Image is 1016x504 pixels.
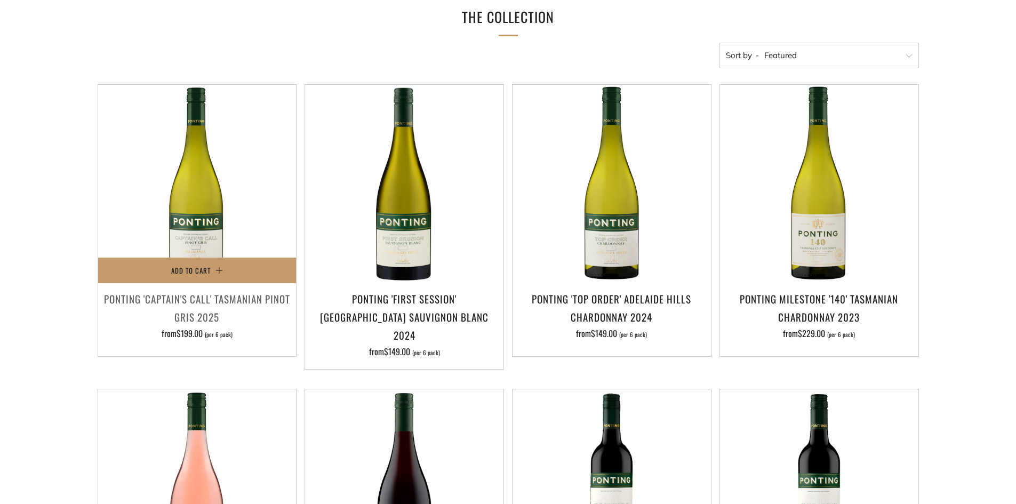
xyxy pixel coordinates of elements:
span: (per 6 pack) [205,332,233,338]
span: $229.00 [798,327,825,340]
h1: The Collection [348,5,668,30]
span: from [369,345,440,358]
button: Add to Cart [98,258,297,283]
h3: Ponting 'Captain's Call' Tasmanian Pinot Gris 2025 [103,290,291,326]
h3: Ponting Milestone '140' Tasmanian Chardonnay 2023 [725,290,913,326]
span: (per 6 pack) [619,332,647,338]
h3: Ponting 'Top Order' Adelaide Hills Chardonnay 2024 [518,290,706,326]
h3: Ponting 'First Session' [GEOGRAPHIC_DATA] Sauvignon Blanc 2024 [310,290,498,345]
span: from [162,327,233,340]
a: Ponting 'First Session' [GEOGRAPHIC_DATA] Sauvignon Blanc 2024 from$149.00 (per 6 pack) [305,290,503,356]
a: Ponting Milestone '140' Tasmanian Chardonnay 2023 from$229.00 (per 6 pack) [720,290,918,343]
a: Ponting 'Captain's Call' Tasmanian Pinot Gris 2025 from$199.00 (per 6 pack) [98,290,297,343]
span: Add to Cart [171,265,211,276]
span: from [783,327,855,340]
span: $149.00 [384,345,410,358]
span: (per 6 pack) [827,332,855,338]
a: Ponting 'Top Order' Adelaide Hills Chardonnay 2024 from$149.00 (per 6 pack) [513,290,711,343]
span: $199.00 [177,327,203,340]
span: (per 6 pack) [412,350,440,356]
span: from [576,327,647,340]
span: $149.00 [591,327,617,340]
